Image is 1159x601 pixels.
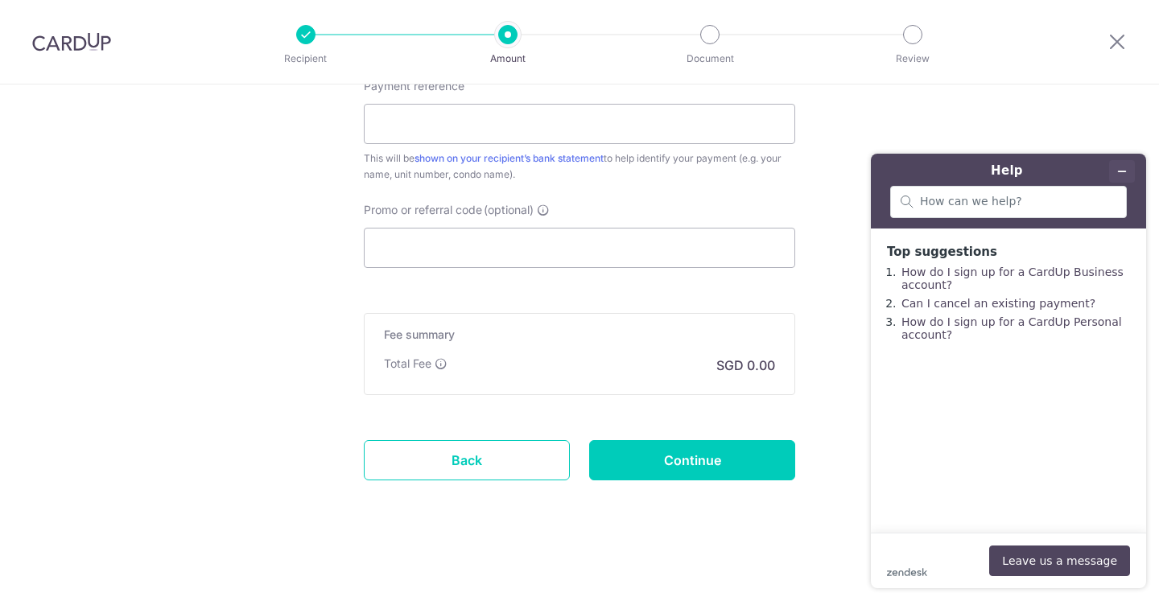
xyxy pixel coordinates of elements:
span: Promo or referral code [364,202,482,218]
p: SGD 0.00 [716,356,775,375]
p: Review [853,51,972,67]
span: Payment reference [364,78,464,94]
p: Recipient [246,51,365,67]
p: Document [650,51,769,67]
input: Continue [589,440,795,480]
h5: Fee summary [384,327,775,343]
iframe: Find more information here [858,141,1159,601]
p: Amount [448,51,567,67]
p: Total Fee [384,356,431,372]
span: (optional) [484,202,534,218]
img: CardUp [32,32,111,51]
a: Back [364,440,570,480]
span: Help [37,11,70,26]
a: shown on your recipient’s bank statement [415,152,604,164]
div: This will be to help identify your payment (e.g. your name, unit number, condo name). [364,150,795,183]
